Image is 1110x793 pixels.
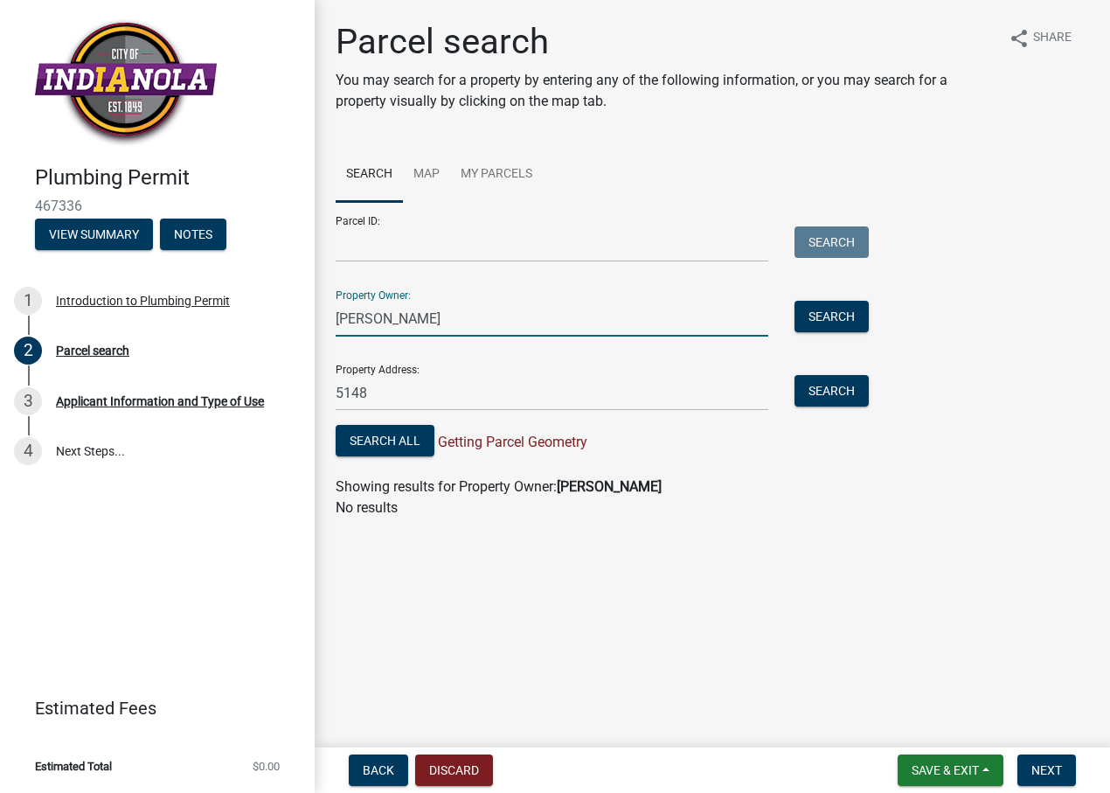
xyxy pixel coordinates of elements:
[336,497,1089,518] p: No results
[14,287,42,315] div: 1
[349,755,408,786] button: Back
[14,437,42,465] div: 4
[160,228,226,242] wm-modal-confirm: Notes
[35,165,301,191] h4: Plumbing Permit
[363,763,394,777] span: Back
[415,755,493,786] button: Discard
[35,228,153,242] wm-modal-confirm: Summary
[995,21,1086,55] button: shareShare
[14,387,42,415] div: 3
[14,337,42,365] div: 2
[1033,28,1072,49] span: Share
[1009,28,1030,49] i: share
[434,434,587,450] span: Getting Parcel Geometry
[336,476,1089,497] div: Showing results for Property Owner:
[794,226,869,258] button: Search
[403,147,450,203] a: Map
[898,755,1003,786] button: Save & Exit
[1031,763,1062,777] span: Next
[450,147,543,203] a: My Parcels
[56,395,264,407] div: Applicant Information and Type of Use
[35,198,280,214] span: 467336
[56,295,230,307] div: Introduction to Plumbing Permit
[253,761,280,772] span: $0.00
[912,763,979,777] span: Save & Exit
[14,691,287,726] a: Estimated Fees
[794,375,869,407] button: Search
[160,219,226,250] button: Notes
[794,301,869,332] button: Search
[35,761,112,772] span: Estimated Total
[336,425,434,456] button: Search All
[1017,755,1076,786] button: Next
[336,147,403,203] a: Search
[336,70,995,112] p: You may search for a property by entering any of the following information, or you may search for...
[336,21,995,63] h1: Parcel search
[35,18,217,147] img: City of Indianola, Iowa
[56,344,129,357] div: Parcel search
[557,478,662,495] strong: [PERSON_NAME]
[35,219,153,250] button: View Summary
